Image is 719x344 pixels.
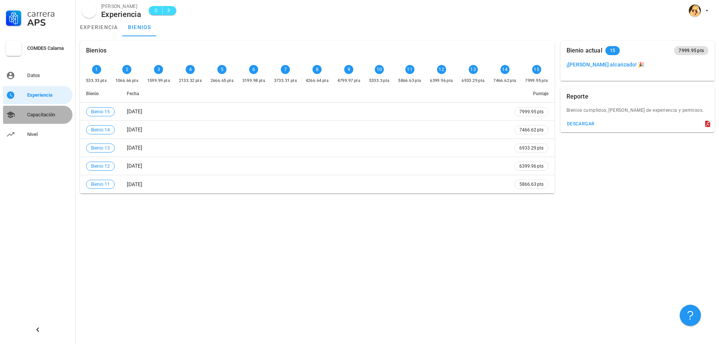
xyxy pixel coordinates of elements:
span: Bienio [86,91,99,96]
div: 11 [405,65,414,74]
span: 7466.62 pts [519,126,543,134]
span: Bienio 15 [91,108,110,116]
a: Capacitación [3,106,72,124]
div: [PERSON_NAME] [101,3,141,10]
a: Experiencia [3,86,72,104]
button: descargar [563,119,598,129]
div: 2 [122,65,131,74]
div: Experiencia [27,92,69,98]
div: Bienios [86,41,106,60]
div: Datos [27,73,69,79]
span: C [153,7,159,14]
span: [DATE] [127,163,142,169]
span: 15 [610,46,616,55]
div: 13 [469,65,478,74]
div: Carrera [27,9,69,18]
div: 5866.63 pts [398,77,421,85]
div: 14 [500,65,510,74]
div: 7999.95 pts [525,77,548,85]
div: descargar [567,121,595,126]
div: 15 [532,65,541,74]
span: [DATE] [127,181,142,187]
p: ¡[PERSON_NAME] alcanzado! 🎉 [567,60,708,69]
th: Puntaje [508,85,554,103]
div: 1066.66 pts [115,77,139,85]
span: 3 [166,7,172,14]
div: Bienios cumplidos, [PERSON_NAME] de experiencia y permisos. [560,106,714,119]
div: Bienio actual [567,41,602,60]
div: 9 [344,65,353,74]
div: 12 [437,65,446,74]
div: 6 [249,65,258,74]
div: 2133.32 pts [179,77,202,85]
span: 7999.95 pts [519,108,543,116]
span: 5866.63 pts [519,180,543,188]
div: 5333.3 pts [369,77,390,85]
div: 1 [92,65,101,74]
span: 6933.29 pts [519,144,543,152]
div: 6933.29 pts [462,77,485,85]
div: 6399.96 pts [430,77,453,85]
div: 5 [217,65,226,74]
div: Capacitación [27,112,69,118]
a: bienios [123,18,157,36]
span: Puntaje [533,91,548,96]
a: Nivel [3,125,72,143]
th: Fecha [121,85,508,103]
span: Bienio 12 [91,162,110,170]
div: COMDES Calama [27,45,69,51]
div: avatar [689,5,701,17]
span: [DATE] [127,126,142,133]
span: Fecha [127,91,139,96]
span: Bienio 11 [91,180,110,188]
div: Nivel [27,131,69,137]
th: Bienio [80,85,121,103]
span: 7999.95 pts [679,46,704,55]
div: 10 [375,65,384,74]
div: 8 [313,65,322,74]
span: Bienio 13 [91,144,110,152]
a: Datos [3,66,72,85]
div: 1599.99 pts [147,77,170,85]
span: [DATE] [127,108,142,114]
div: 3 [154,65,163,74]
div: 4 [186,65,195,74]
div: APS [27,18,69,27]
div: 533.33 pts [86,77,107,85]
span: 6399.96 pts [519,162,543,170]
div: avatar [82,3,97,18]
div: 3733.31 pts [274,77,297,85]
div: 3199.98 pts [242,77,265,85]
a: experiencia [75,18,123,36]
span: Bienio 14 [91,126,110,134]
div: 4799.97 pts [337,77,360,85]
span: [DATE] [127,145,142,151]
div: 7466.62 pts [493,77,516,85]
div: 2666.65 pts [211,77,234,85]
div: Experiencia [101,10,141,19]
div: 7 [281,65,290,74]
div: 4266.64 pts [306,77,329,85]
div: Reporte [567,87,588,106]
